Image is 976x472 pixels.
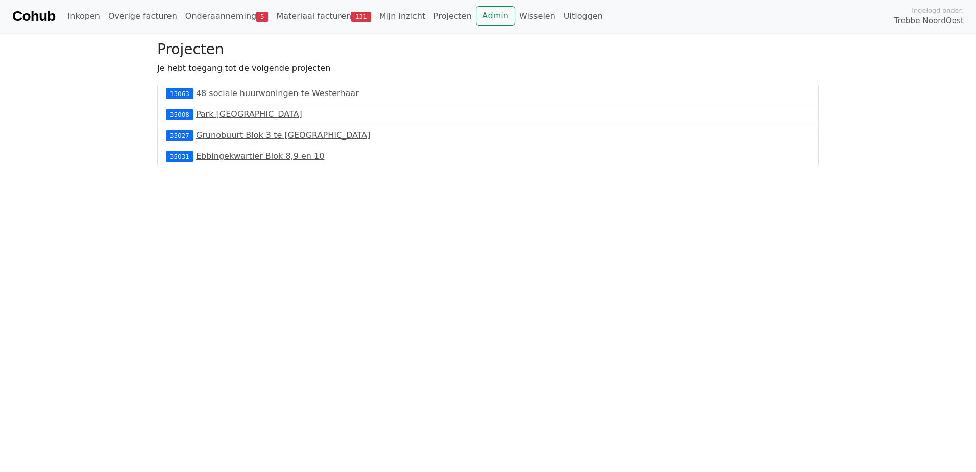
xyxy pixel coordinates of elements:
[12,4,55,29] a: Cohub
[196,151,325,161] a: Ebbingekwartier Blok 8,9 en 10
[476,6,515,26] a: Admin
[181,6,273,27] a: Onderaanneming5
[894,15,964,27] span: Trebbe NoordOost
[63,6,104,27] a: Inkopen
[166,151,193,161] div: 35031
[166,109,193,120] div: 35008
[256,12,268,22] span: 5
[196,109,302,119] a: Park [GEOGRAPHIC_DATA]
[375,6,430,27] a: Mijn inzicht
[157,41,819,58] h3: Projecten
[912,6,964,15] span: Ingelogd onder:
[351,12,371,22] span: 131
[272,6,375,27] a: Materiaal facturen131
[559,6,607,27] a: Uitloggen
[429,6,476,27] a: Projecten
[104,6,181,27] a: Overige facturen
[166,130,193,140] div: 35027
[166,88,193,99] div: 13063
[196,130,371,140] a: Grunobuurt Blok 3 te [GEOGRAPHIC_DATA]
[196,88,359,98] a: 48 sociale huurwoningen te Westerhaar
[515,6,559,27] a: Wisselen
[157,62,819,75] p: Je hebt toegang tot de volgende projecten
